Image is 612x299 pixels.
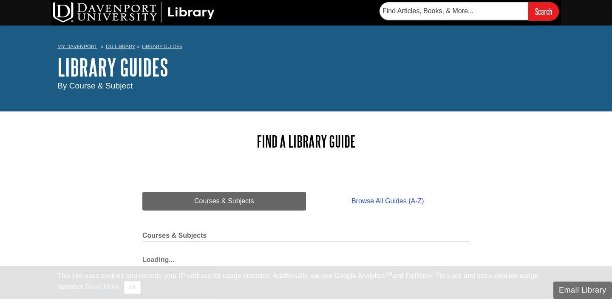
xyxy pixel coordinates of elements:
[57,54,555,80] h1: Library Guides
[380,2,559,20] form: Searches DU Library's articles, books, and more
[57,43,97,50] a: My Davenport
[124,281,141,294] button: Close
[306,192,470,211] a: Browse All Guides (A-Z)
[142,133,470,150] h2: Find a Library Guide
[142,232,470,242] h2: Courses & Subjects
[380,2,528,20] input: Find Articles, Books, & More...
[53,2,215,23] img: DU Library
[57,271,555,294] div: This site uses cookies and records your IP address for usage statistics. Additionally, we use Goo...
[142,192,306,211] a: Courses & Subjects
[142,251,470,265] div: Loading...
[85,283,119,290] a: Read More
[106,43,135,49] a: DU Library
[142,43,182,49] a: Library Guides
[57,80,555,92] div: By Course & Subject
[528,2,559,20] input: Search
[553,282,612,299] button: Email Library
[57,41,555,54] nav: breadcrumb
